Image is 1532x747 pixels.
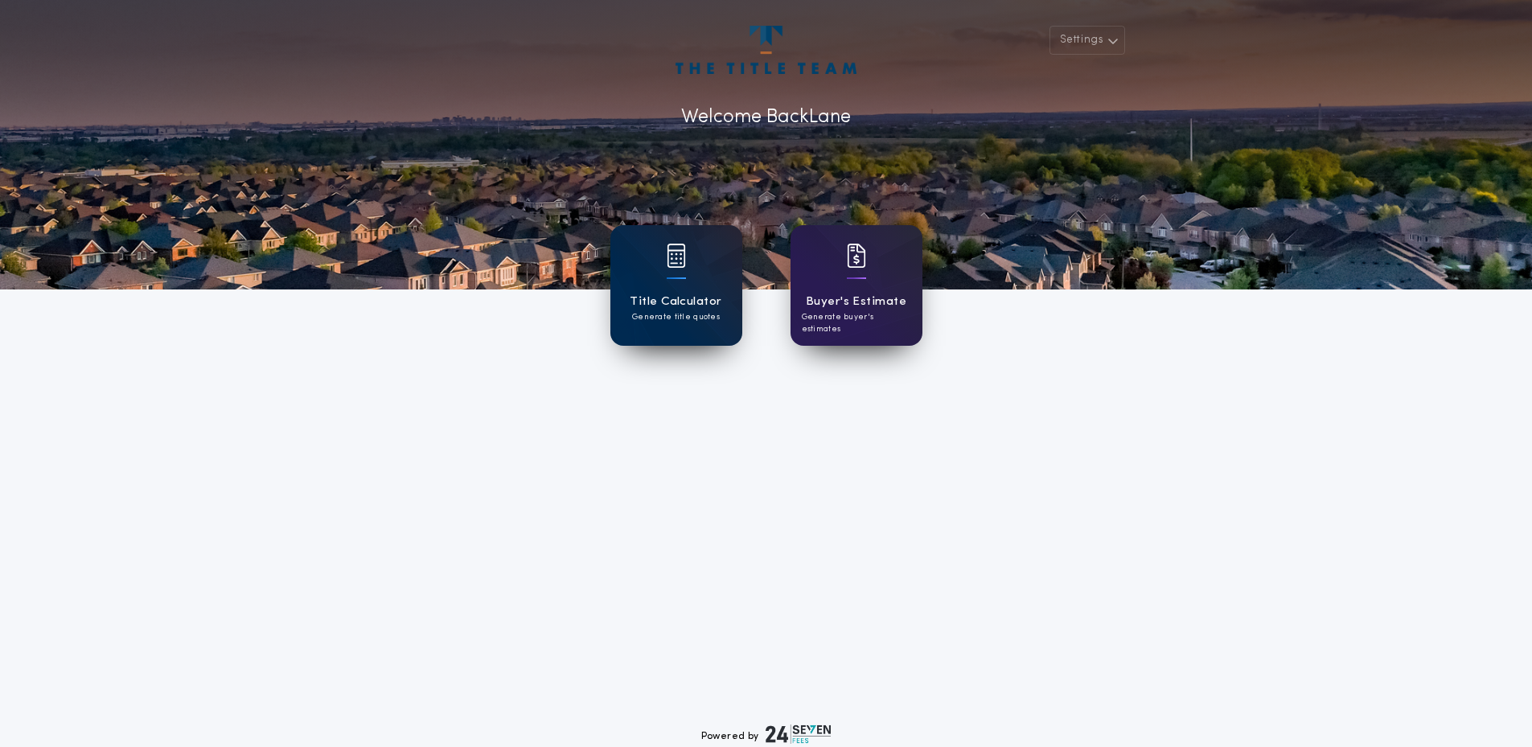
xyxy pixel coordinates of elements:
[1049,26,1125,55] button: Settings
[766,724,832,744] img: logo
[701,724,832,744] div: Powered by
[630,293,721,311] h1: Title Calculator
[806,293,906,311] h1: Buyer's Estimate
[802,311,911,335] p: Generate buyer's estimates
[632,311,720,323] p: Generate title quotes
[681,103,851,132] p: Welcome Back Lane
[667,244,686,268] img: card icon
[610,225,742,346] a: card iconTitle CalculatorGenerate title quotes
[676,26,856,74] img: account-logo
[847,244,866,268] img: card icon
[791,225,922,346] a: card iconBuyer's EstimateGenerate buyer's estimates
